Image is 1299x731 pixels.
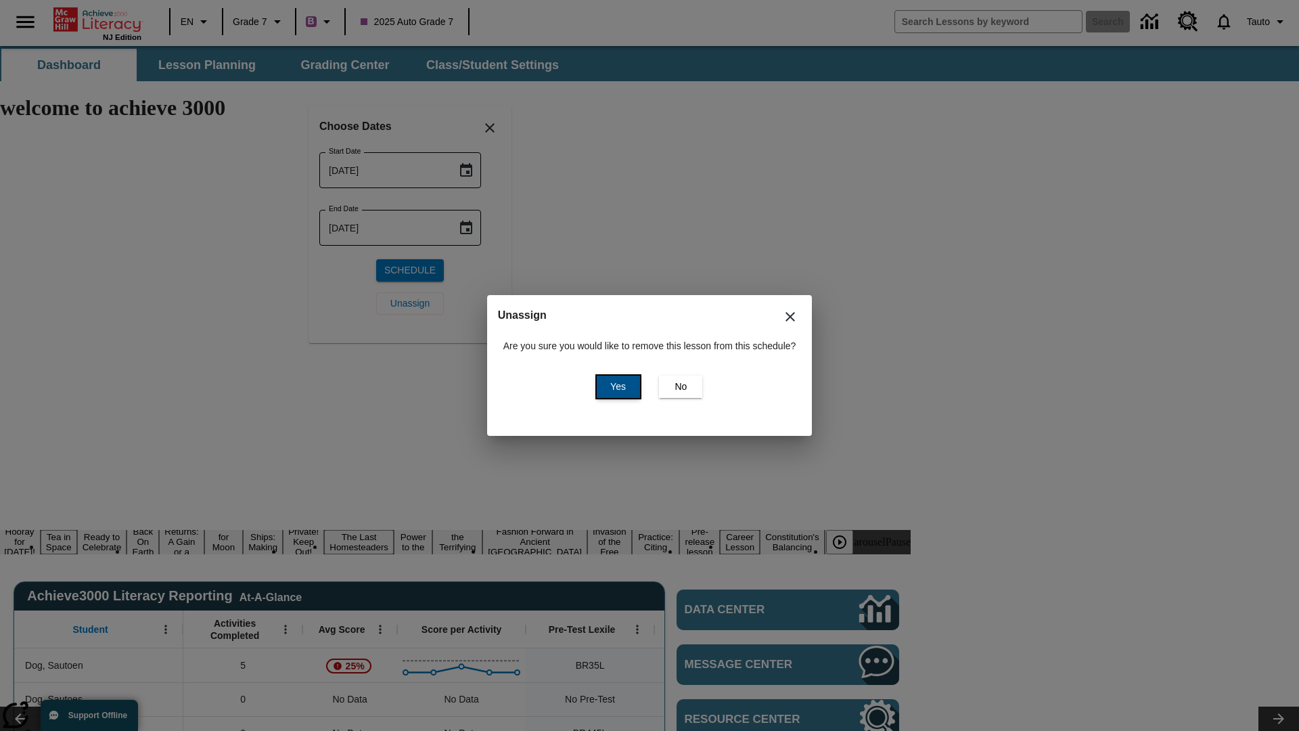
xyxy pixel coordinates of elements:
[659,376,702,398] button: No
[675,380,687,394] span: No
[503,339,796,353] p: Are you sure you would like to remove this lesson from this schedule?
[774,301,806,333] button: Close
[610,380,626,394] span: Yes
[498,306,802,325] h2: Unassign
[597,376,640,398] button: Yes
